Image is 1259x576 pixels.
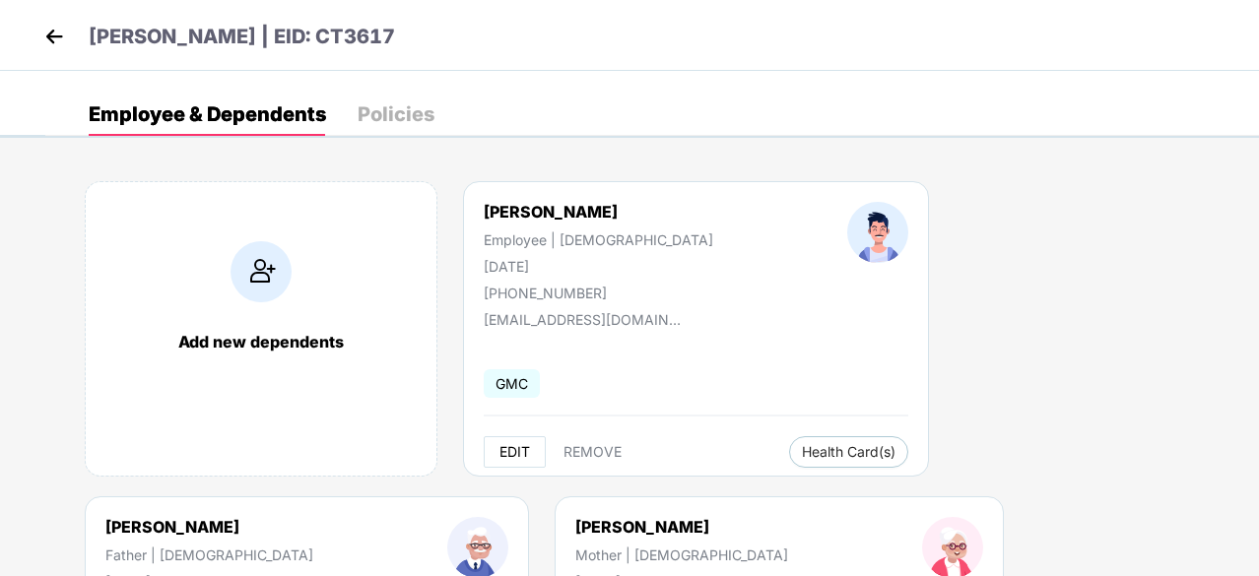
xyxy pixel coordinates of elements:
[484,311,681,328] div: [EMAIL_ADDRESS][DOMAIN_NAME]
[575,517,788,537] div: [PERSON_NAME]
[105,517,313,537] div: [PERSON_NAME]
[105,332,417,352] div: Add new dependents
[484,202,713,222] div: [PERSON_NAME]
[484,285,713,301] div: [PHONE_NUMBER]
[484,258,713,275] div: [DATE]
[89,104,326,124] div: Employee & Dependents
[484,436,546,468] button: EDIT
[484,369,540,398] span: GMC
[105,546,313,563] div: Father | [DEMOGRAPHIC_DATA]
[231,241,292,302] img: addIcon
[89,22,395,52] p: [PERSON_NAME] | EID: CT3617
[499,444,530,460] span: EDIT
[563,444,622,460] span: REMOVE
[39,22,69,51] img: back
[548,436,637,468] button: REMOVE
[575,546,788,563] div: Mother | [DEMOGRAPHIC_DATA]
[484,231,713,248] div: Employee | [DEMOGRAPHIC_DATA]
[847,202,908,263] img: profileImage
[789,436,908,468] button: Health Card(s)
[358,104,434,124] div: Policies
[802,447,895,457] span: Health Card(s)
